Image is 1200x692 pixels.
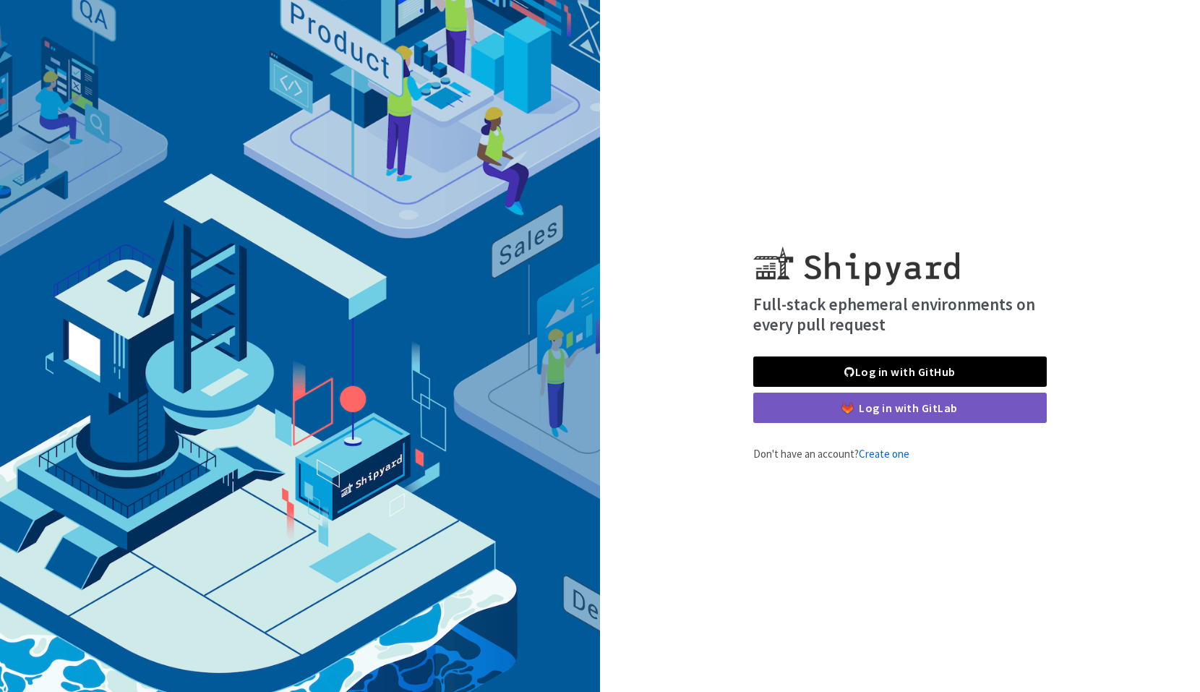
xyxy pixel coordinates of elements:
a: Log in with GitHub [753,356,1047,387]
a: Create one [859,447,909,461]
span: Don't have an account? [753,447,909,461]
img: Shipyard logo [753,229,959,286]
img: gitlab-color.svg [842,403,853,414]
h4: Full-stack ephemeral environments on every pull request [753,294,1047,334]
a: Log in with GitLab [753,393,1047,423]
